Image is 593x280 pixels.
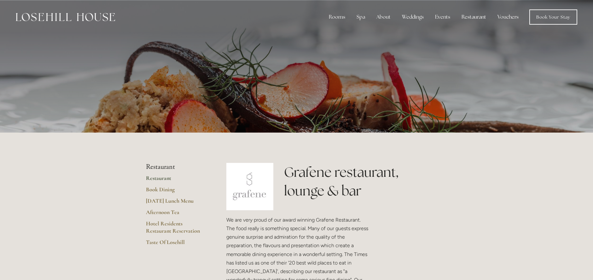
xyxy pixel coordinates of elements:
[529,9,577,25] a: Book Your Stay
[146,220,206,239] a: Hotel Residents Restaurant Reservation
[371,11,396,23] div: About
[397,11,429,23] div: Weddings
[146,163,206,171] li: Restaurant
[352,11,370,23] div: Spa
[146,239,206,250] a: Taste Of Losehill
[492,11,524,23] a: Vouchers
[430,11,455,23] div: Events
[146,175,206,186] a: Restaurant
[324,11,350,23] div: Rooms
[146,197,206,209] a: [DATE] Lunch Menu
[456,11,491,23] div: Restaurant
[146,186,206,197] a: Book Dining
[16,13,115,21] img: Losehill House
[226,163,274,210] img: grafene.jpg
[146,209,206,220] a: Afternoon Tea
[284,163,447,200] h1: Grafene restaurant, lounge & bar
